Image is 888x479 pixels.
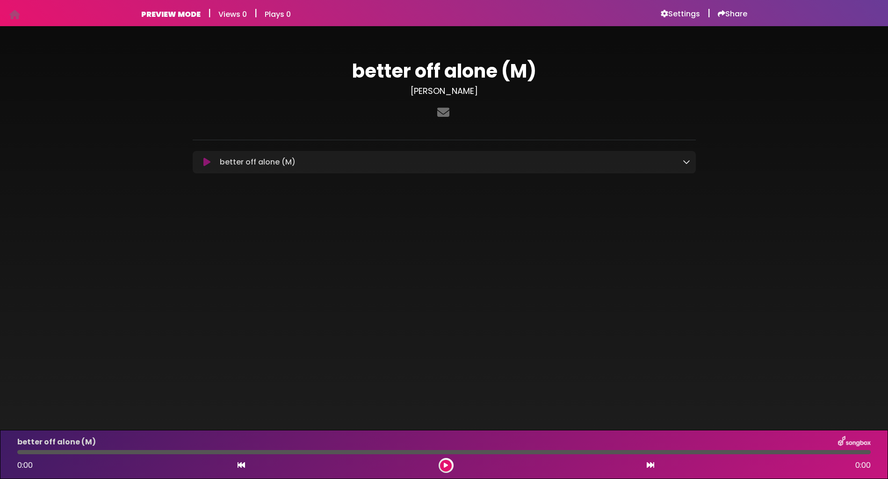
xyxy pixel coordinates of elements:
h5: | [254,7,257,19]
p: better off alone (M) [220,157,296,168]
h6: PREVIEW MODE [141,10,201,19]
h6: Plays 0 [265,10,291,19]
h5: | [708,7,710,19]
h3: [PERSON_NAME] [193,86,696,96]
h5: | [208,7,211,19]
h6: Views 0 [218,10,247,19]
a: Settings [661,9,700,19]
h1: better off alone (M) [193,60,696,82]
a: Share [718,9,747,19]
